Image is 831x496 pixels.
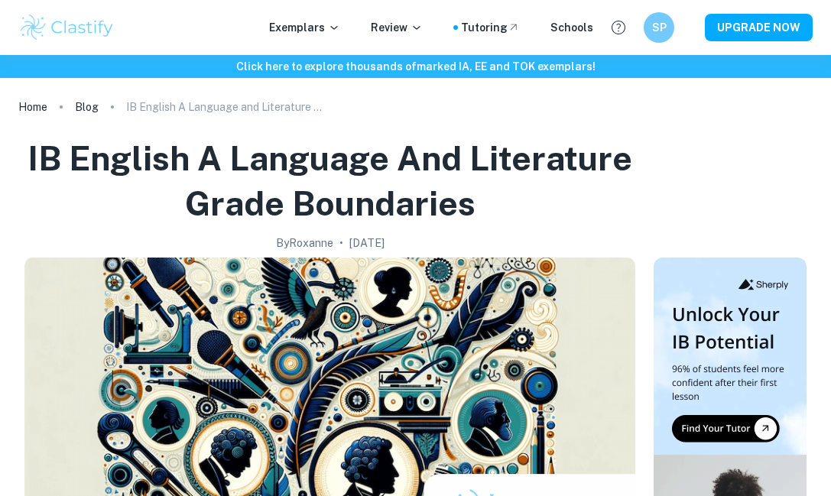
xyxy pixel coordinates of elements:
[75,96,99,118] a: Blog
[18,12,115,43] img: Clastify logo
[550,19,593,36] a: Schools
[644,12,674,43] button: SP
[371,19,423,36] p: Review
[705,14,813,41] button: UPGRADE NOW
[605,15,631,41] button: Help and Feedback
[461,19,520,36] a: Tutoring
[24,136,635,225] h1: IB English A Language and Literature Grade Boundaries
[276,235,333,251] h2: By Roxanne
[651,19,668,36] h6: SP
[3,58,828,75] h6: Click here to explore thousands of marked IA, EE and TOK exemplars !
[339,235,343,251] p: •
[18,96,47,118] a: Home
[349,235,385,251] h2: [DATE]
[126,99,325,115] p: IB English A Language and Literature Grade Boundaries
[269,19,340,36] p: Exemplars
